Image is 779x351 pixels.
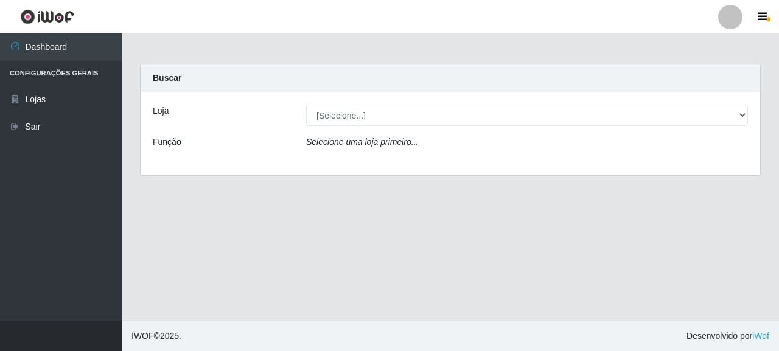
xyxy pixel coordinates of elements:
span: © 2025 . [131,330,181,342]
label: Loja [153,105,169,117]
span: Desenvolvido por [686,330,769,342]
a: iWof [752,331,769,341]
img: CoreUI Logo [20,9,74,24]
i: Selecione uma loja primeiro... [306,137,418,147]
span: IWOF [131,331,154,341]
label: Função [153,136,181,148]
strong: Buscar [153,73,181,83]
